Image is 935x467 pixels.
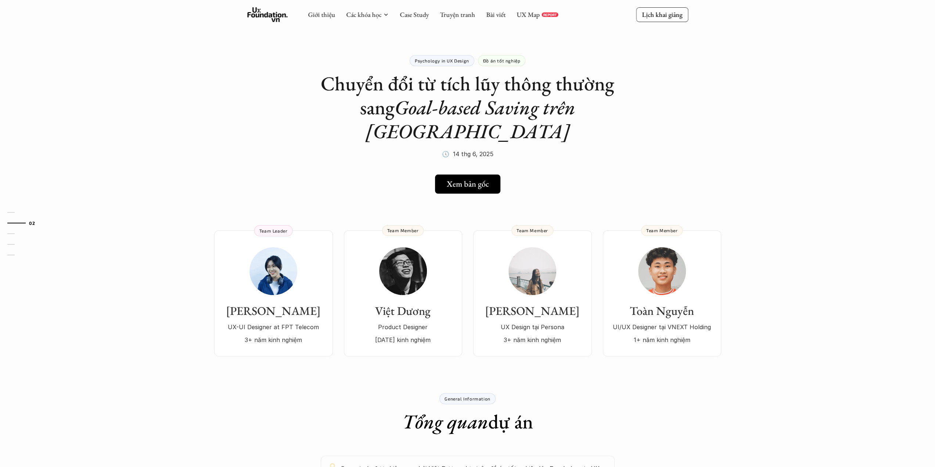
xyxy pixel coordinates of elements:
[440,10,475,19] a: Truyện tranh
[473,230,592,356] a: [PERSON_NAME]UX Design tại Persona3+ năm kinh nghiệmTeam Member
[351,321,455,333] p: Product Designer
[351,334,455,345] p: [DATE] kinh nghiệm
[610,321,714,333] p: UI/UX Designer tại VNEXT Holding
[222,304,326,318] h3: [PERSON_NAME]
[445,396,490,401] p: General Information
[481,321,585,333] p: UX Design tại Persona
[7,219,42,227] a: 02
[543,12,557,17] p: REPORT
[435,175,500,194] a: Xem bản gốc
[214,230,333,356] a: [PERSON_NAME]UX-UI Designer at FPT Telecom3+ năm kinh nghiệmTeam Leader
[29,220,35,225] strong: 02
[222,334,326,345] p: 3+ năm kinh nghiệm
[415,58,469,63] p: Psychology in UX Design
[402,409,488,434] em: Tổng quan
[402,410,533,434] h1: dự án
[366,94,580,144] em: Goal-based Saving trên [GEOGRAPHIC_DATA]
[610,334,714,345] p: 1+ năm kinh nghiệm
[442,148,493,159] p: 🕔 14 thg 6, 2025
[481,334,585,345] p: 3+ năm kinh nghiệm
[636,7,688,22] a: Lịch khai giảng
[308,10,335,19] a: Giới thiệu
[351,304,455,318] h3: Việt Dương
[481,304,585,318] h3: [PERSON_NAME]
[603,230,721,356] a: Toàn NguyễnUI/UX Designer tại VNEXT Holding1+ năm kinh nghiệmTeam Member
[447,179,489,189] h5: Xem bản gốc
[517,10,540,19] a: UX Map
[646,228,678,233] p: Team Member
[259,228,288,233] p: Team Leader
[222,321,326,333] p: UX-UI Designer at FPT Telecom
[344,230,462,356] a: Việt DươngProduct Designer[DATE] kinh nghiệmTeam Member
[400,10,429,19] a: Case Study
[517,228,548,233] p: Team Member
[346,10,381,19] a: Các khóa học
[321,72,615,143] h1: Chuyển đổi từ tích lũy thông thường sang
[642,10,682,19] p: Lịch khai giảng
[486,10,506,19] a: Bài viết
[483,58,521,63] p: Đồ án tốt nghiệp
[610,304,714,318] h3: Toàn Nguyễn
[387,228,419,233] p: Team Member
